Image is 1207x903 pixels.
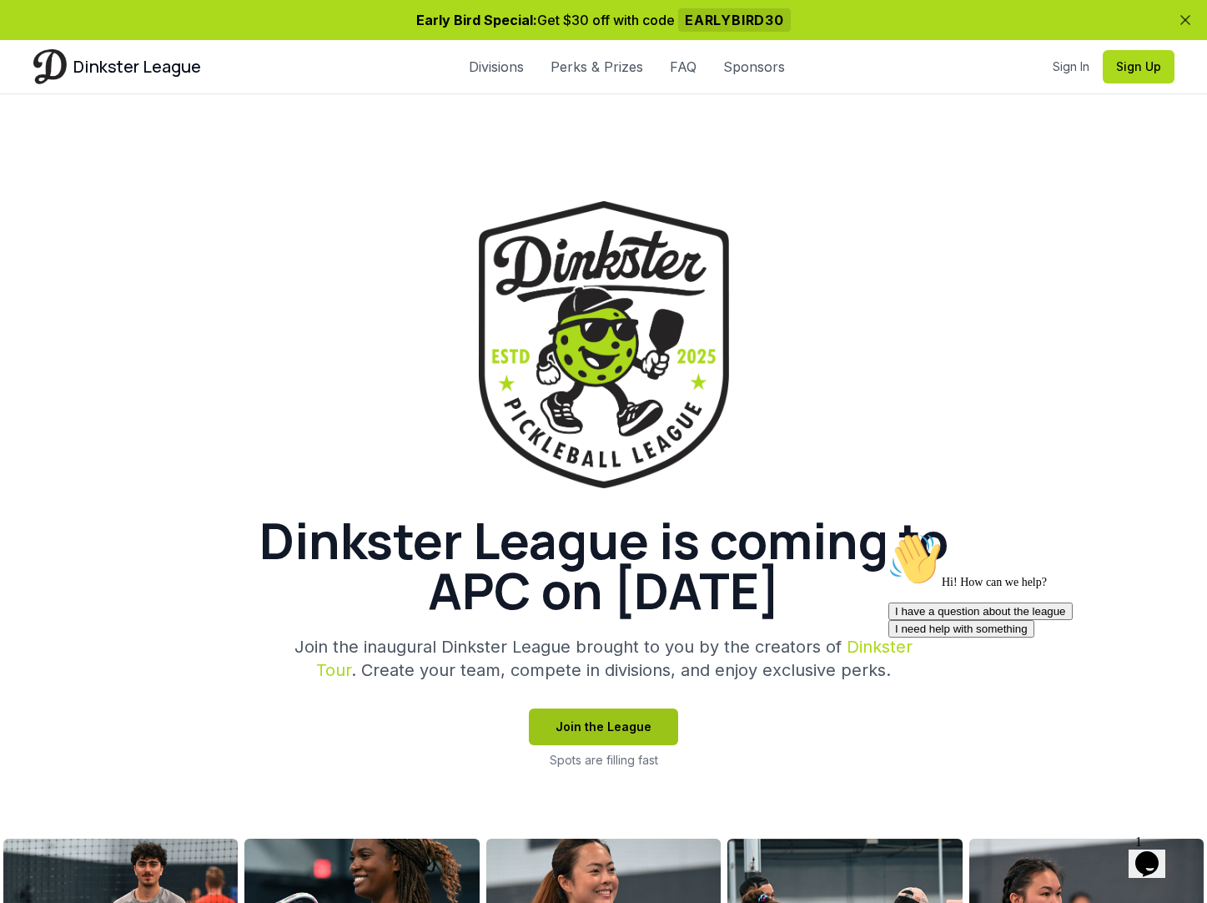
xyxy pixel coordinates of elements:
button: Sign Up [1103,50,1174,83]
h1: Dinkster League is coming to APC on [DATE] [204,515,1004,615]
div: 👋Hi! How can we help?I have a question about the leagueI need help with something [7,7,307,112]
p: Join the inaugural Dinkster League brought to you by the creators of . Create your team, compete ... [284,635,924,682]
a: Sponsors [723,57,785,77]
button: Join the League [529,709,678,745]
button: I need help with something [7,94,153,112]
img: Dinkster League [479,201,729,488]
p: Get $30 off with code [33,10,1174,30]
iframe: chat widget [882,526,1182,820]
a: Divisions [469,57,524,77]
a: Perks & Prizes [551,57,643,77]
img: Dinkster [33,49,67,83]
span: EARLYBIRD30 [678,8,791,32]
button: Dismiss banner [1177,12,1194,28]
iframe: chat widget [1129,828,1182,878]
p: Spots are filling fast [550,752,658,769]
img: :wave: [7,7,60,60]
span: Early Bird Special: [416,12,537,28]
button: I have a question about the league [7,77,191,94]
span: Dinkster League [73,55,201,78]
a: FAQ [670,57,697,77]
a: Dinkster League [33,49,201,83]
a: Sign In [1053,58,1089,75]
span: Hi! How can we help? [7,50,165,63]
